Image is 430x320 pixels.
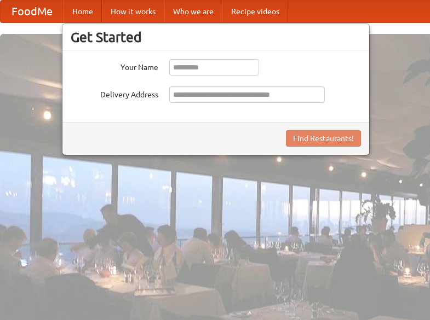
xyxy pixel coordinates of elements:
[102,1,164,22] a: How it works
[71,29,361,45] h3: Get Started
[286,130,361,147] button: Find Restaurants!
[71,86,158,100] label: Delivery Address
[222,1,288,22] a: Recipe videos
[71,59,158,73] label: Your Name
[1,1,64,22] a: FoodMe
[64,1,102,22] a: Home
[164,1,222,22] a: Who we are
